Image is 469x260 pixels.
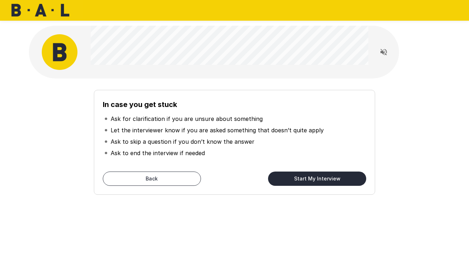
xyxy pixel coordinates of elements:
button: Start My Interview [268,172,366,186]
button: Back [103,172,201,186]
p: Let the interviewer know if you are asked something that doesn’t quite apply [111,126,324,134]
b: In case you get stuck [103,100,177,109]
p: Ask for clarification if you are unsure about something [111,114,263,123]
img: bal_avatar.png [42,34,77,70]
p: Ask to skip a question if you don’t know the answer [111,137,254,146]
button: Read questions aloud [377,45,391,59]
p: Ask to end the interview if needed [111,149,205,157]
